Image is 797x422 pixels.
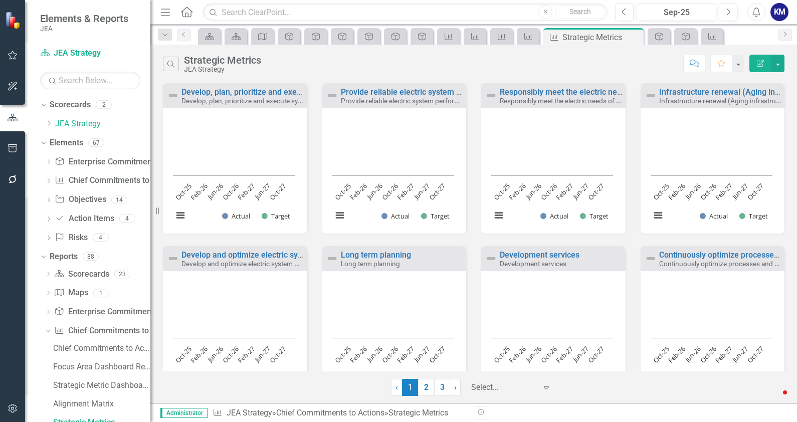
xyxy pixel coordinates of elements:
[364,181,384,201] text: Jun-26
[666,181,687,202] text: Feb-26
[562,31,641,44] div: Strategic Metrics
[641,246,785,396] div: Double-Click to Edit
[491,208,505,222] button: View chart menu, Chart
[53,399,150,408] div: Alignment Matrix
[729,181,749,201] text: Jun-27
[54,269,109,280] a: Scorecards
[181,96,405,105] small: Develop, plan, prioritize and execute system improvements and expansion
[666,344,687,365] text: Feb-26
[163,246,307,396] div: Double-Click to Edit
[222,212,250,221] button: Show Actual
[745,344,765,364] text: Oct-27
[454,382,457,392] span: ›
[188,344,209,365] text: Feb-26
[554,344,574,365] text: Feb-27
[539,344,559,364] text: Oct-26
[539,181,559,201] text: Oct-26
[252,181,272,201] text: Jun-27
[418,379,434,396] a: 2
[51,359,150,375] a: Focus Area Dashboard Report- Snapshots
[54,306,195,318] a: Enterprise Commitments to Actions
[523,344,543,364] text: Jun-26
[570,181,590,201] text: Jun-27
[341,250,411,260] a: Long term planning
[55,175,178,186] a: Chief Commitments to Actions
[332,181,352,201] text: Oct-25
[188,181,209,202] text: Feb-26
[646,281,780,394] div: Chart. Highcharts interactive chart.
[348,181,368,202] text: Feb-26
[729,344,749,364] text: Jun-27
[322,83,467,234] div: Double-Click to Edit
[326,253,338,265] img: Not Defined
[646,118,777,231] svg: Interactive chart
[646,281,777,394] svg: Interactive chart
[232,212,250,221] text: Actual
[651,208,665,222] button: View chart menu, Chart
[586,181,606,201] text: Oct-27
[51,340,150,356] a: Chief Commitments to Actions
[96,101,112,109] div: 2
[268,344,288,364] text: Oct-27
[555,5,605,19] button: Search
[651,344,671,364] text: Oct-25
[381,212,410,221] button: Show Actual
[569,8,591,16] span: Search
[271,212,290,221] text: Target
[55,213,114,225] a: Action Items
[322,246,467,396] div: Double-Click to Edit
[160,408,208,418] span: Administrator
[554,181,574,202] text: Feb-27
[227,408,272,417] a: JEA Strategy
[55,232,87,244] a: Risks
[205,181,225,201] text: Jun-26
[745,181,765,201] text: Oct-27
[262,212,291,221] button: Show Target
[55,118,150,130] a: JEA Strategy
[268,181,288,201] text: Oct-27
[40,25,128,33] small: JEA
[645,90,657,102] img: Not Defined
[181,87,449,97] a: Develop, plan, prioritize and execute system improvements and expansion
[5,12,23,29] img: ClearPoint Strategy
[379,181,400,201] text: Oct-26
[492,181,512,201] text: Oct-25
[770,3,788,21] button: KM
[570,344,590,364] text: Jun-27
[586,344,606,364] text: Oct-27
[713,181,734,202] text: Feb-27
[53,344,150,353] div: Chief Commitments to Actions
[430,212,449,221] text: Target
[391,212,410,221] text: Actual
[500,260,566,268] small: Development services
[40,13,128,25] span: Elements & Reports
[395,344,416,365] text: Feb-27
[50,99,91,111] a: Scorecards
[326,90,338,102] img: Not Defined
[173,181,193,201] text: Oct-25
[327,281,459,394] svg: Interactive chart
[54,287,88,299] a: Maps
[168,118,302,231] div: Chart. Highcharts interactive chart.
[748,212,767,221] text: Target
[411,181,431,201] text: Jun-27
[221,344,241,364] text: Oct-26
[53,362,150,371] div: Focus Area Dashboard Report- Snapshots
[168,118,300,231] svg: Interactive chart
[739,212,768,221] button: Show Target
[645,253,657,265] img: Not Defined
[364,344,384,364] text: Jun-26
[181,259,441,268] small: Develop and optimize electric system workforce to meet present and future challenges
[698,344,718,364] text: Oct-26
[327,118,459,231] svg: Interactive chart
[119,215,135,223] div: 4
[341,260,400,268] small: Long term planning
[83,252,99,261] div: 88
[589,212,609,221] text: Target
[395,181,416,202] text: Feb-27
[523,181,543,201] text: Jun-26
[481,83,626,234] div: Double-Click to Edit
[481,246,626,396] div: Double-Click to Edit
[205,344,225,364] text: Jun-26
